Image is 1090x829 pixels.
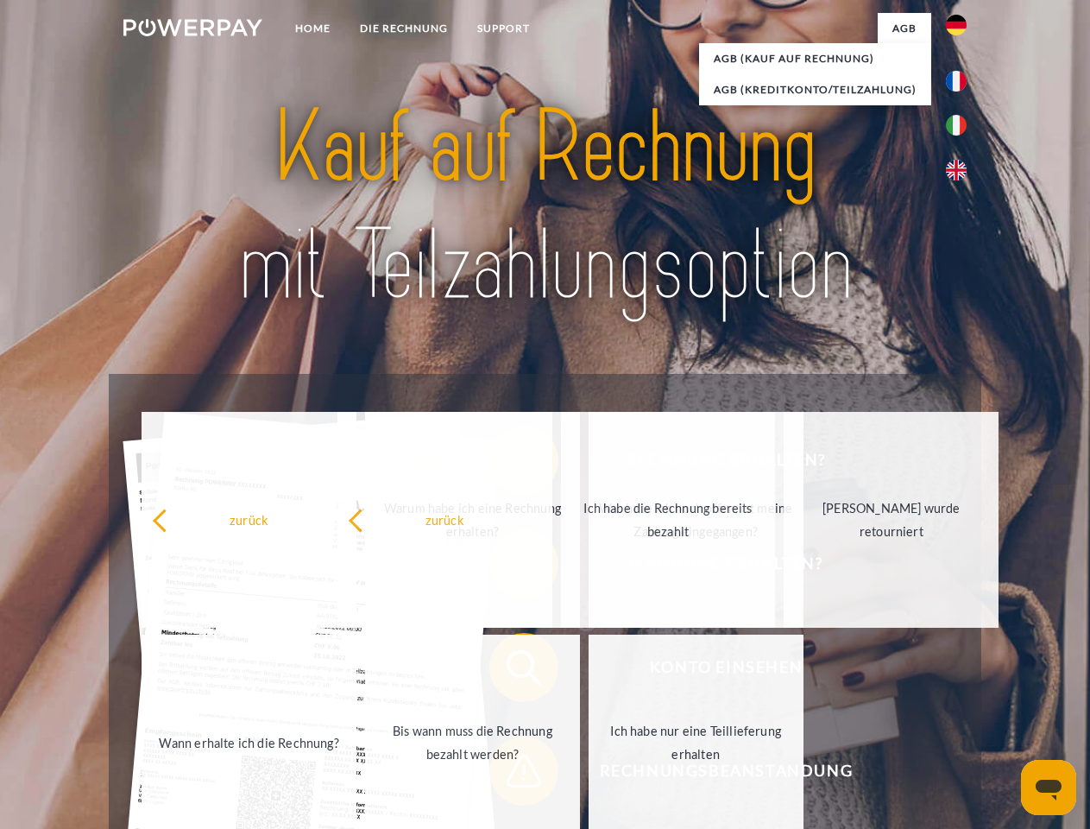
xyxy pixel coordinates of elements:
[946,71,967,92] img: fr
[375,719,570,766] div: Bis wann muss die Rechnung bezahlt werden?
[123,19,262,36] img: logo-powerpay-white.svg
[878,13,931,44] a: agb
[699,43,931,74] a: AGB (Kauf auf Rechnung)
[345,13,463,44] a: DIE RECHNUNG
[1021,760,1076,815] iframe: Schaltfläche zum Öffnen des Messaging-Fensters
[571,497,766,543] div: Ich habe die Rechnung bereits bezahlt
[165,83,925,331] img: title-powerpay_de.svg
[946,15,967,35] img: de
[699,74,931,105] a: AGB (Kreditkonto/Teilzahlung)
[946,160,967,180] img: en
[152,508,346,531] div: zurück
[599,719,793,766] div: Ich habe nur eine Teillieferung erhalten
[152,731,346,754] div: Wann erhalte ich die Rechnung?
[946,115,967,136] img: it
[348,508,542,531] div: zurück
[794,497,988,543] div: [PERSON_NAME] wurde retourniert
[280,13,345,44] a: Home
[463,13,545,44] a: SUPPORT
